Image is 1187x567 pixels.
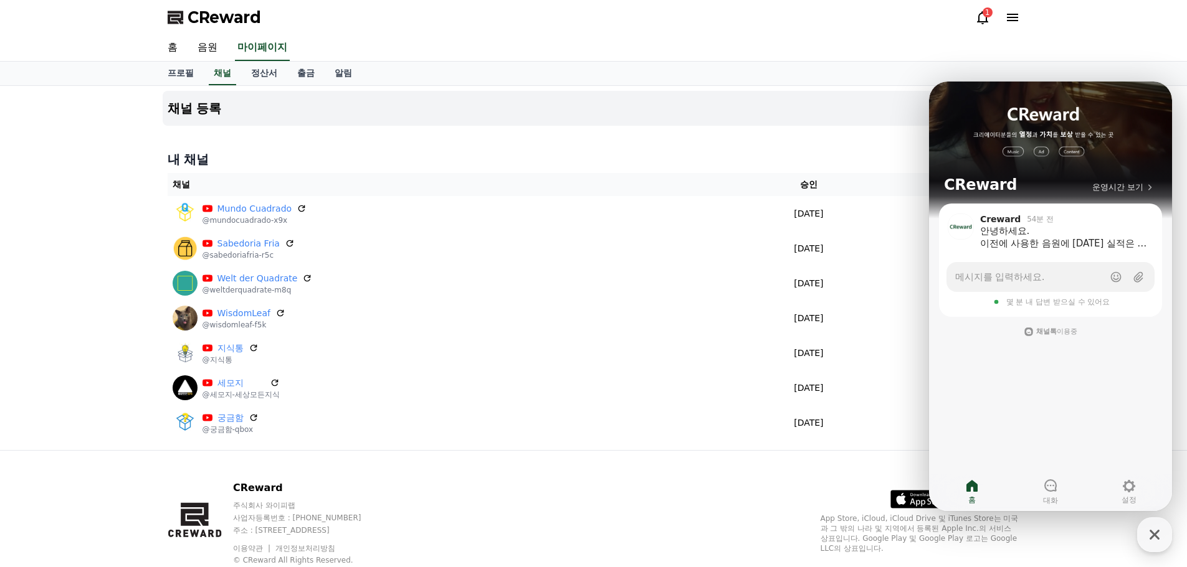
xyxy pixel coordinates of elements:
p: App Store, iCloud, iCloud Drive 및 iTunes Store는 미국과 그 밖의 나라 및 지역에서 등록된 Apple Inc.의 서비스 상표입니다. Goo... [821,513,1020,553]
p: [DATE] [739,416,878,429]
a: 음원 [188,35,227,61]
a: 1 [975,10,990,25]
a: 지식통 [217,342,244,355]
img: 지식통 [173,340,198,365]
p: @지식통 [203,355,259,365]
img: WisdomLeaf [173,306,198,330]
a: 세모지 [217,377,265,390]
a: WisdomLeaf [217,307,270,320]
div: 1 [983,7,993,17]
h4: 채널 등록 [168,101,222,115]
p: @sabedoriafria-r5c [203,250,295,260]
a: CReward [168,7,261,27]
p: @weltderquadrate-m8q [203,285,313,295]
p: 주식회사 와이피랩 [233,500,385,510]
p: [DATE] [739,382,878,395]
img: Sabedoria Fria [173,236,198,261]
th: 상태 [884,173,1020,196]
iframe: Channel chat [929,82,1172,511]
p: [DATE] [739,207,878,220]
a: Welt der Quadrate [217,272,298,285]
button: 채널 등록 [163,91,1025,126]
a: Mundo Cuadrado [217,202,292,215]
p: @궁금함-qbox [203,424,259,434]
p: [DATE] [739,347,878,360]
a: 프로필 [158,62,204,85]
a: 알림 [325,62,362,85]
span: CReward [188,7,261,27]
a: Sabedoria Fria [217,237,280,250]
img: 궁금함 [173,410,198,435]
p: [DATE] [739,312,878,325]
th: 승인 [734,173,883,196]
p: 주소 : [STREET_ADDRESS] [233,525,385,535]
p: © CReward All Rights Reserved. [233,555,385,565]
img: 세모지 [173,375,198,400]
p: 사업자등록번호 : [PHONE_NUMBER] [233,513,385,523]
img: Mundo Cuadrado [173,201,198,226]
a: 개인정보처리방침 [275,544,335,553]
th: 채널 [168,173,735,196]
a: 출금 [287,62,325,85]
p: [DATE] [739,242,878,255]
a: 궁금함 [217,411,244,424]
p: @세모지-세상모든지식 [203,390,280,400]
p: CReward [233,480,385,495]
a: 마이페이지 [235,35,290,61]
img: Welt der Quadrate [173,271,198,296]
a: 채널 [209,62,236,85]
a: 홈 [158,35,188,61]
a: 이용약관 [233,544,272,553]
p: [DATE] [739,277,878,290]
p: @wisdomleaf-f5k [203,320,285,330]
p: @mundocuadrado-x9x [203,215,307,225]
a: 정산서 [241,62,287,85]
h4: 내 채널 [168,151,1020,168]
